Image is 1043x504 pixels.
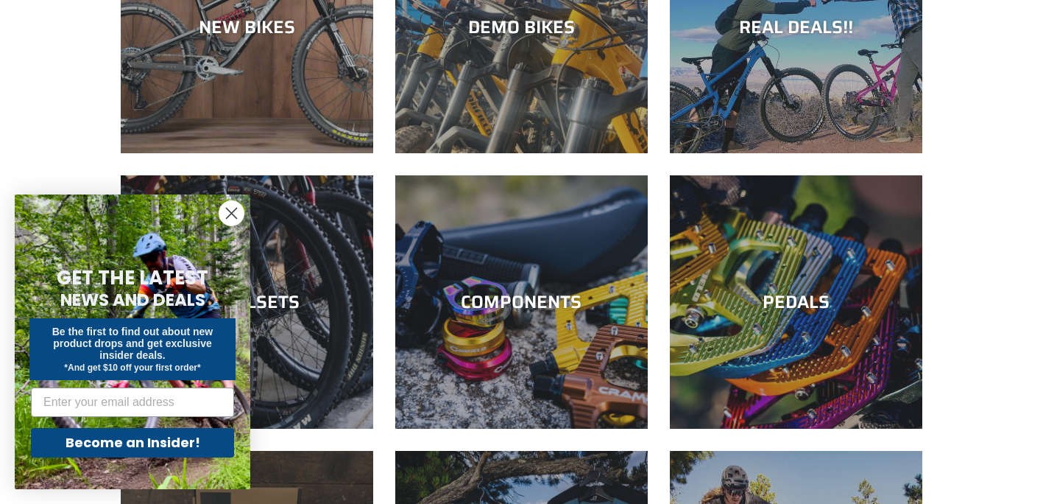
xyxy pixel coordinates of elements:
a: COMPONENTS [395,175,648,428]
input: Enter your email address [31,388,234,417]
div: DEMO BIKES [395,16,648,38]
button: Become an Insider! [31,428,234,458]
a: PEDALS [670,175,922,428]
div: PEDALS [670,292,922,313]
span: NEWS AND DEALS [60,288,205,312]
span: GET THE LATEST [57,265,208,291]
div: NEW BIKES [121,16,373,38]
div: REAL DEALS!! [670,16,922,38]
a: WHEELSETS [121,175,373,428]
span: *And get $10 off your first order* [64,363,200,373]
div: COMPONENTS [395,292,648,313]
button: Close dialog [219,200,244,226]
span: Be the first to find out about new product drops and get exclusive insider deals. [52,326,213,361]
